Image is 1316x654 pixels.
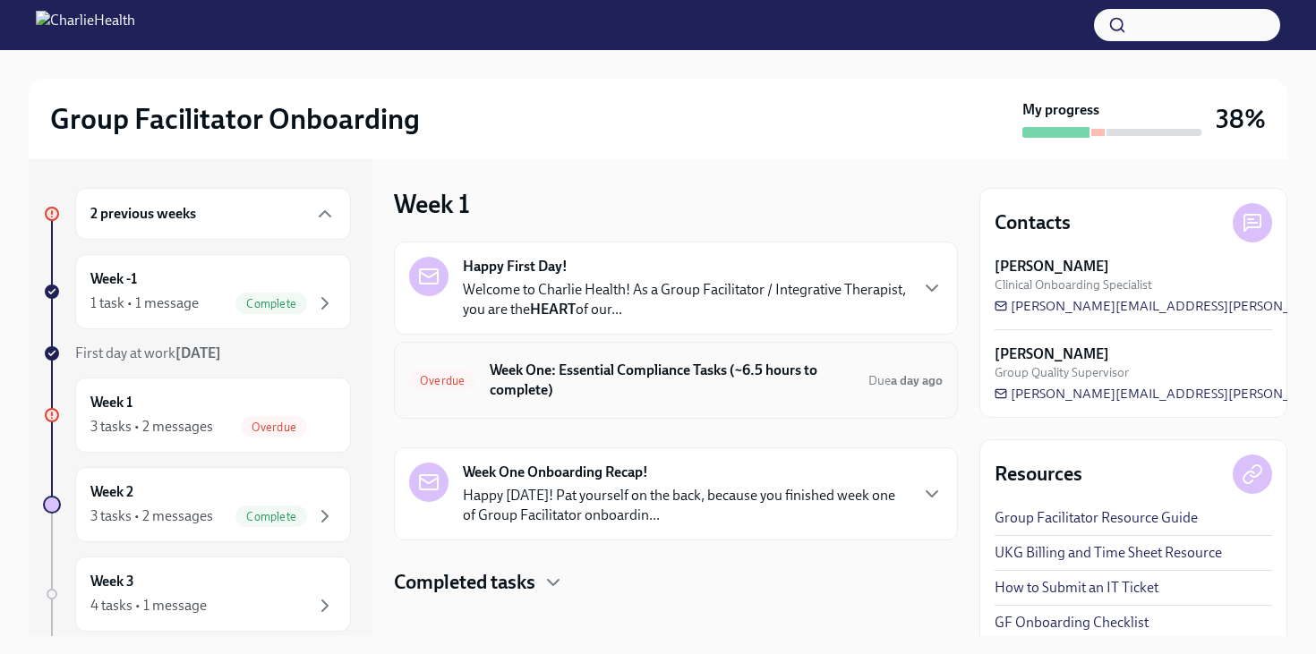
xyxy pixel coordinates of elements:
span: Complete [235,297,307,310]
span: Complete [235,510,307,523]
h3: 38% [1216,103,1266,135]
h3: Week 1 [394,188,470,220]
strong: [PERSON_NAME] [995,344,1109,364]
a: Week -11 task • 1 messageComplete [43,254,351,329]
strong: [DATE] [175,344,221,361]
strong: My progress [1022,100,1099,120]
span: Clinical Onboarding Specialist [995,276,1152,293]
h4: Contacts [995,209,1071,236]
a: Group Facilitator Resource Guide [995,508,1198,528]
a: How to Submit an IT Ticket [995,578,1158,598]
p: Welcome to Charlie Health! As a Group Facilitator / Integrative Therapist, you are the of our... [463,280,907,319]
strong: Week One Onboarding Recap! [463,463,648,482]
a: Week 23 tasks • 2 messagesComplete [43,467,351,542]
a: GF Onboarding Checklist [995,613,1149,633]
h2: Group Facilitator Onboarding [50,101,420,137]
a: OverdueWeek One: Essential Compliance Tasks (~6.5 hours to complete)Duea day ago [409,357,943,403]
strong: a day ago [891,373,943,388]
img: CharlieHealth [36,11,135,39]
span: Due [868,373,943,388]
h6: Week 3 [90,572,134,591]
h6: Week 1 [90,393,132,412]
div: 1 task • 1 message [90,293,199,313]
span: Overdue [241,420,307,434]
a: Week 34 tasks • 1 message [43,556,351,632]
h6: 2 previous weeks [90,204,196,224]
div: 4 tasks • 1 message [90,596,207,616]
strong: Happy First Day! [463,257,568,276]
span: Group Quality Supervisor [995,364,1129,381]
h6: Week One: Essential Compliance Tasks (~6.5 hours to complete) [490,361,854,400]
p: Happy [DATE]! Pat yourself on the back, because you finished week one of Group Facilitator onboar... [463,486,907,525]
h6: Week -1 [90,269,137,289]
h4: Completed tasks [394,569,535,596]
a: UKG Billing and Time Sheet Resource [995,543,1222,563]
h4: Resources [995,461,1082,488]
a: First day at work[DATE] [43,344,351,363]
div: 3 tasks • 2 messages [90,417,213,437]
span: First day at work [75,344,221,361]
span: Overdue [409,374,475,387]
div: Completed tasks [394,569,958,596]
strong: HEART [530,301,576,318]
a: Week 13 tasks • 2 messagesOverdue [43,378,351,453]
div: 3 tasks • 2 messages [90,506,213,526]
strong: [PERSON_NAME] [995,257,1109,276]
h6: Week 2 [90,482,133,502]
span: September 9th, 2025 09:00 [868,372,943,389]
div: 2 previous weeks [75,188,351,240]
